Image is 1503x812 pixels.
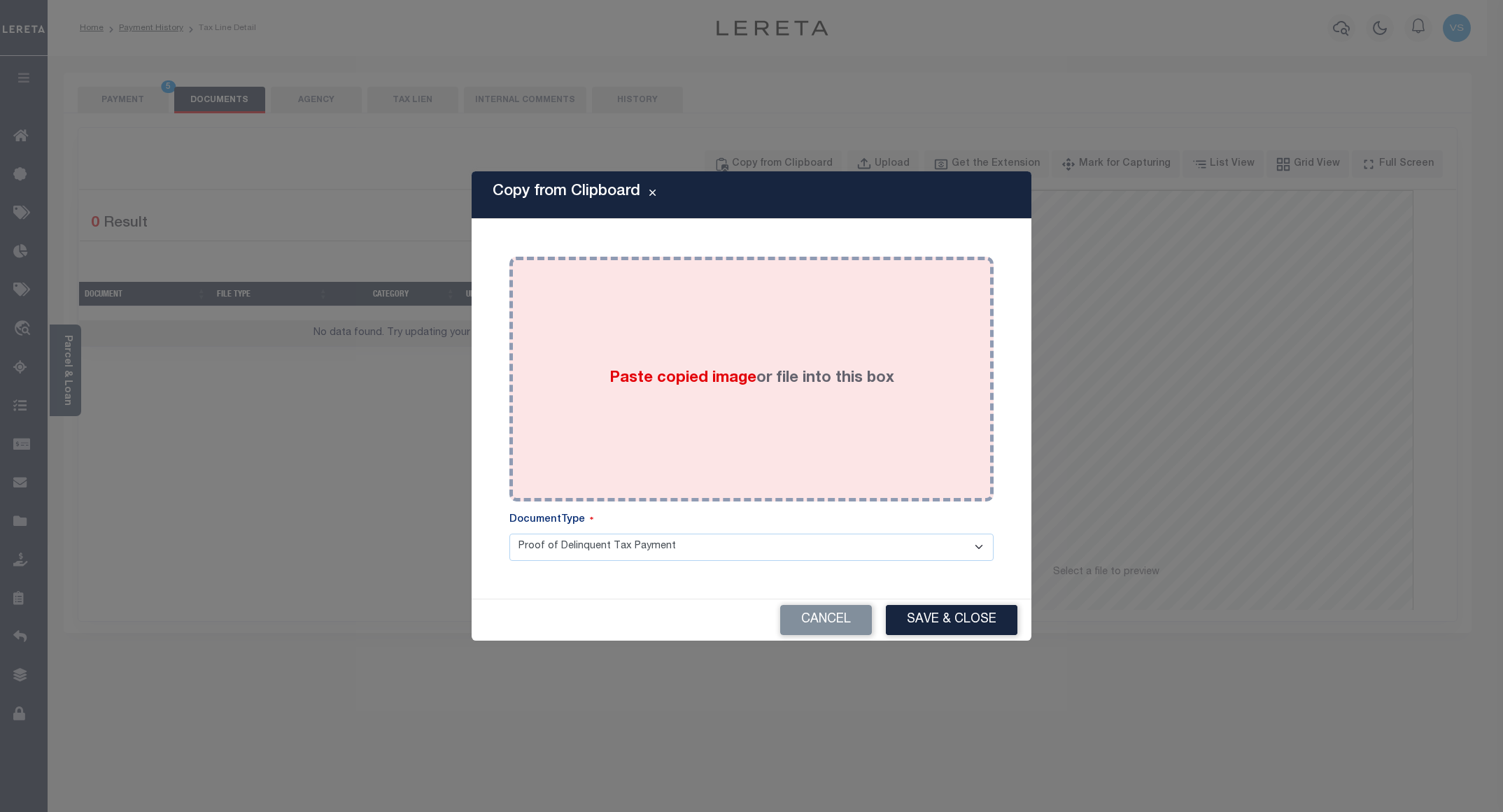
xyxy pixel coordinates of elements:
[886,605,1017,635] button: Save & Close
[640,187,665,204] button: Close
[509,513,593,528] label: DocumentType
[780,605,872,635] button: Cancel
[609,367,894,390] label: or file into this box
[609,371,756,386] span: Paste copied image
[493,183,640,201] h5: Copy from Clipboard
